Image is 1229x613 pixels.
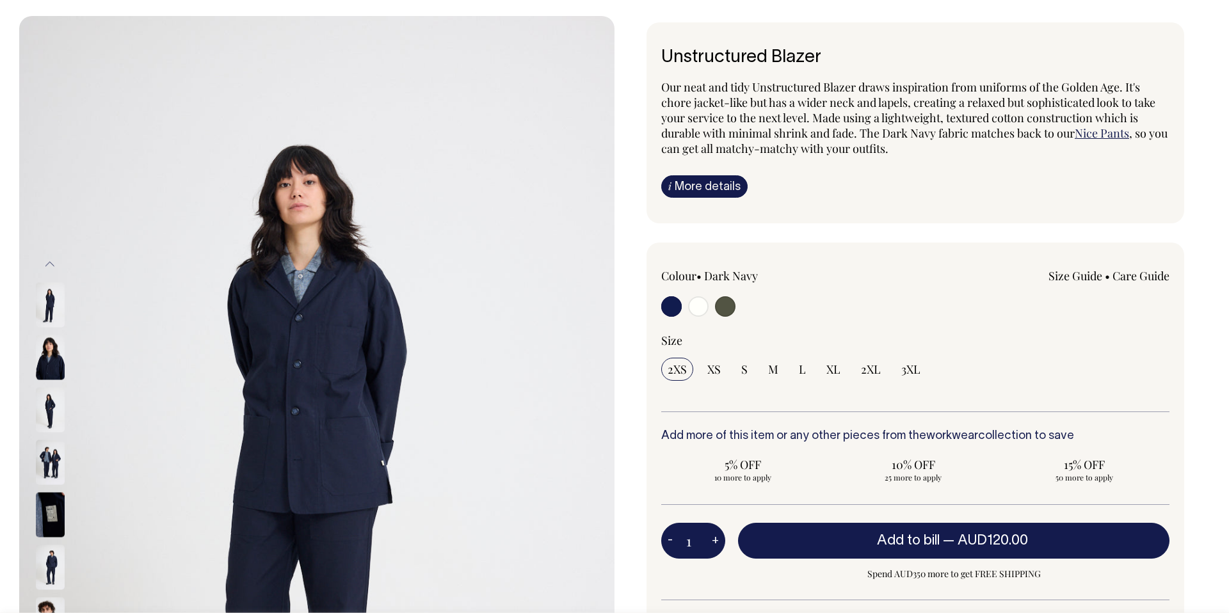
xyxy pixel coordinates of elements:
span: 50 more to apply [1009,472,1159,482]
span: 10% OFF [839,457,989,472]
a: workwear [926,431,978,442]
input: 5% OFF 10 more to apply [661,453,824,486]
input: XS [701,358,727,381]
img: dark-navy [36,440,65,485]
img: dark-navy [36,493,65,537]
span: Our neat and tidy Unstructured Blazer draws inspiration from uniforms of the Golden Age. It's cho... [661,79,1155,141]
span: Add to bill [877,534,940,547]
span: 5% OFF [668,457,818,472]
span: , so you can get all matchy-matchy with your outfits. [661,125,1168,156]
button: - [661,528,679,553]
input: 3XL [895,358,927,381]
input: M [762,358,785,381]
span: Spend AUD350 more to get FREE SHIPPING [738,566,1169,582]
span: — [943,534,1031,547]
span: M [768,362,778,377]
span: • [1105,268,1110,283]
a: iMore details [661,175,748,198]
button: + [705,528,725,553]
span: XL [826,362,840,377]
span: L [799,362,806,377]
span: • [696,268,702,283]
input: 2XL [855,358,887,381]
button: Add to bill —AUD120.00 [738,523,1169,559]
span: 25 more to apply [839,472,989,482]
span: XS [707,362,721,377]
a: Nice Pants [1075,125,1129,141]
span: 2XS [668,362,687,377]
input: 15% OFF 50 more to apply [1002,453,1166,486]
span: i [668,179,671,193]
img: dark-navy [36,545,65,590]
div: Size [661,333,1169,348]
a: Size Guide [1048,268,1102,283]
span: 2XL [861,362,881,377]
div: Colour [661,268,865,283]
input: S [735,358,754,381]
input: XL [820,358,847,381]
button: Previous [40,250,60,279]
span: AUD120.00 [958,534,1028,547]
span: 10 more to apply [668,472,818,482]
span: 3XL [901,362,920,377]
img: dark-navy [36,388,65,433]
img: dark-navy [36,283,65,328]
input: L [792,358,812,381]
label: Dark Navy [704,268,758,283]
img: dark-navy [36,335,65,380]
span: 15% OFF [1009,457,1159,472]
input: 10% OFF 25 more to apply [832,453,995,486]
h6: Add more of this item or any other pieces from the collection to save [661,430,1169,443]
span: S [741,362,748,377]
input: 2XS [661,358,693,381]
h6: Unstructured Blazer [661,48,1169,68]
a: Care Guide [1113,268,1169,283]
